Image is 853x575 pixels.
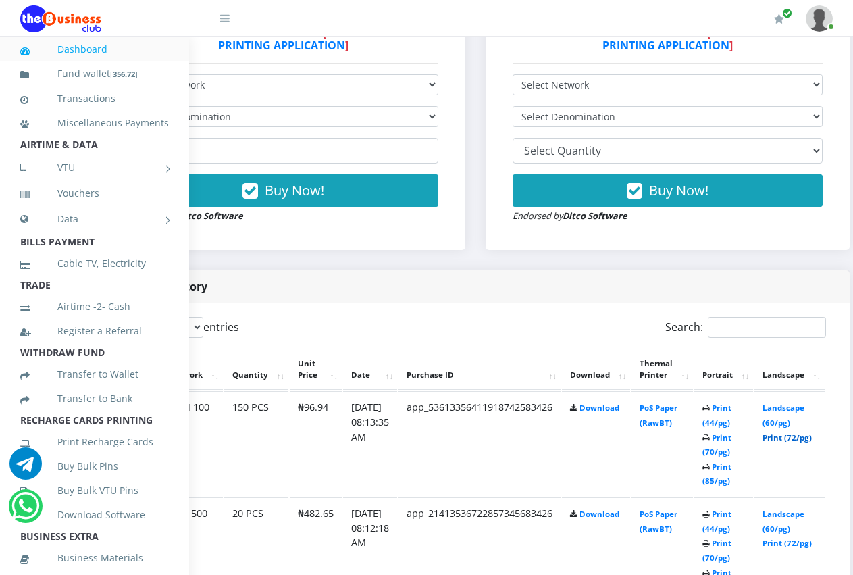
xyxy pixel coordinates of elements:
[9,457,42,480] a: Chat for support
[754,349,825,391] th: Landscape: activate to sort column ascending
[513,209,627,222] small: Endorsed by
[20,178,169,209] a: Vouchers
[579,403,619,413] a: Download
[20,291,169,322] a: Airtime -2- Cash
[128,138,438,164] input: Enter Quantity
[640,403,677,428] a: PoS Paper (RawBT)
[579,509,619,519] a: Download
[602,25,806,53] a: RECHARGE CARDS PRINTING APPLICATION
[398,391,561,496] td: app_53613356411918742583426
[20,151,169,184] a: VTU
[20,58,169,90] a: Fund wallet[356.72]
[806,5,833,32] img: User
[224,391,288,496] td: 150 PCS
[762,432,812,443] a: Print (72/pg)
[110,69,138,79] small: [ ]
[640,509,677,534] a: PoS Paper (RawBT)
[398,349,561,391] th: Purchase ID: activate to sort column ascending
[20,5,101,32] img: Logo
[20,83,169,114] a: Transactions
[702,432,731,457] a: Print (70/pg)
[665,317,826,338] label: Search:
[702,461,731,486] a: Print (85/pg)
[694,349,753,391] th: Portrait: activate to sort column ascending
[20,426,169,457] a: Print Recharge Cards
[708,317,826,338] input: Search:
[113,69,135,79] b: 356.72
[20,248,169,279] a: Cable TV, Electricity
[290,391,342,496] td: ₦96.94
[702,509,731,534] a: Print (44/pg)
[128,174,438,207] button: Buy Now!
[161,391,223,496] td: MTN 100
[20,359,169,390] a: Transfer to Wallet
[649,181,708,199] span: Buy Now!
[20,543,169,574] a: Business Materials
[563,209,627,222] strong: Ditco Software
[265,181,324,199] span: Buy Now!
[529,25,806,53] strong: DO NOT BUY IF YOU DON'T HAVE [ ]
[20,451,169,482] a: Buy Bulk Pins
[562,349,630,391] th: Download: activate to sort column ascending
[20,499,169,530] a: Download Software
[343,391,397,496] td: [DATE] 08:13:35 AM
[224,349,288,391] th: Quantity: activate to sort column ascending
[290,349,342,391] th: Unit Price: activate to sort column ascending
[762,403,804,428] a: Landscape (60/pg)
[774,14,784,24] i: Renew/Upgrade Subscription
[20,34,169,65] a: Dashboard
[20,475,169,506] a: Buy Bulk VTU Pins
[11,500,39,522] a: Chat for support
[20,383,169,414] a: Transfer to Bank
[702,403,731,428] a: Print (44/pg)
[218,25,422,53] a: RECHARGE CARDS PRINTING APPLICATION
[161,349,223,391] th: Network: activate to sort column ascending
[631,349,693,391] th: Thermal Printer: activate to sort column ascending
[513,174,823,207] button: Buy Now!
[702,538,731,563] a: Print (70/pg)
[20,316,169,347] a: Register a Referral
[762,538,812,548] a: Print (72/pg)
[145,25,422,53] strong: DO NOT BUY IF YOU DON'T HAVE [ ]
[762,509,804,534] a: Landscape (60/pg)
[20,107,169,139] a: Miscellaneous Payments
[178,209,243,222] strong: Ditco Software
[343,349,397,391] th: Date: activate to sort column ascending
[782,8,792,18] span: Renew/Upgrade Subscription
[20,202,169,236] a: Data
